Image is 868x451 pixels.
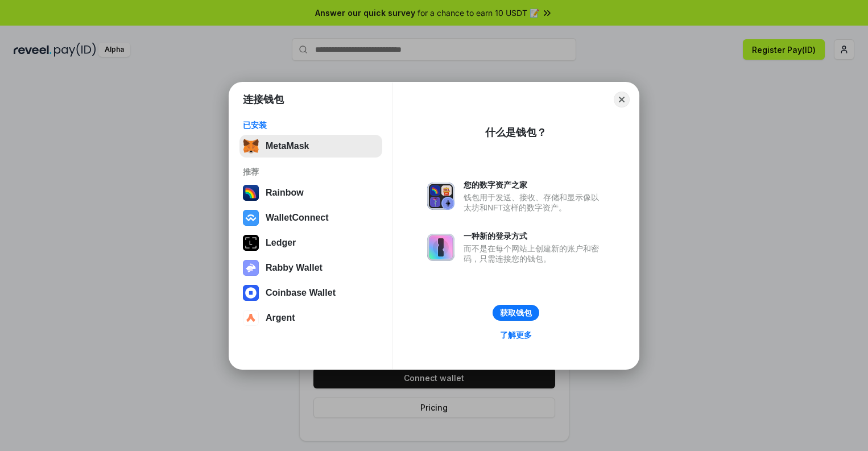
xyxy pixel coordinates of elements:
div: 您的数字资产之家 [464,180,605,190]
img: svg+xml,%3Csvg%20width%3D%2228%22%20height%3D%2228%22%20viewBox%3D%220%200%2028%2028%22%20fill%3D... [243,285,259,301]
img: svg+xml,%3Csvg%20xmlns%3D%22http%3A%2F%2Fwww.w3.org%2F2000%2Fsvg%22%20fill%3D%22none%22%20viewBox... [427,234,454,261]
img: svg+xml,%3Csvg%20fill%3D%22none%22%20height%3D%2233%22%20viewBox%3D%220%200%2035%2033%22%20width%... [243,138,259,154]
div: Argent [266,313,295,323]
div: 一种新的登录方式 [464,231,605,241]
div: Ledger [266,238,296,248]
button: Rabby Wallet [239,256,382,279]
h1: 连接钱包 [243,93,284,106]
img: svg+xml,%3Csvg%20xmlns%3D%22http%3A%2F%2Fwww.w3.org%2F2000%2Fsvg%22%20fill%3D%22none%22%20viewBox... [427,183,454,210]
button: MetaMask [239,135,382,158]
div: 而不是在每个网站上创建新的账户和密码，只需连接您的钱包。 [464,243,605,264]
div: Rainbow [266,188,304,198]
div: 推荐 [243,167,379,177]
img: svg+xml,%3Csvg%20xmlns%3D%22http%3A%2F%2Fwww.w3.org%2F2000%2Fsvg%22%20fill%3D%22none%22%20viewBox... [243,260,259,276]
div: WalletConnect [266,213,329,223]
button: Rainbow [239,181,382,204]
button: Ledger [239,231,382,254]
a: 了解更多 [493,328,539,342]
div: Coinbase Wallet [266,288,336,298]
button: Argent [239,307,382,329]
div: 了解更多 [500,330,532,340]
button: Coinbase Wallet [239,282,382,304]
div: 获取钱包 [500,308,532,318]
button: 获取钱包 [493,305,539,321]
img: svg+xml,%3Csvg%20width%3D%22120%22%20height%3D%22120%22%20viewBox%3D%220%200%20120%20120%22%20fil... [243,185,259,201]
img: svg+xml,%3Csvg%20width%3D%2228%22%20height%3D%2228%22%20viewBox%3D%220%200%2028%2028%22%20fill%3D... [243,310,259,326]
img: svg+xml,%3Csvg%20xmlns%3D%22http%3A%2F%2Fwww.w3.org%2F2000%2Fsvg%22%20width%3D%2228%22%20height%3... [243,235,259,251]
div: MetaMask [266,141,309,151]
img: svg+xml,%3Csvg%20width%3D%2228%22%20height%3D%2228%22%20viewBox%3D%220%200%2028%2028%22%20fill%3D... [243,210,259,226]
button: WalletConnect [239,206,382,229]
div: Rabby Wallet [266,263,323,273]
div: 已安装 [243,120,379,130]
div: 钱包用于发送、接收、存储和显示像以太坊和NFT这样的数字资产。 [464,192,605,213]
button: Close [614,92,630,107]
div: 什么是钱包？ [485,126,547,139]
